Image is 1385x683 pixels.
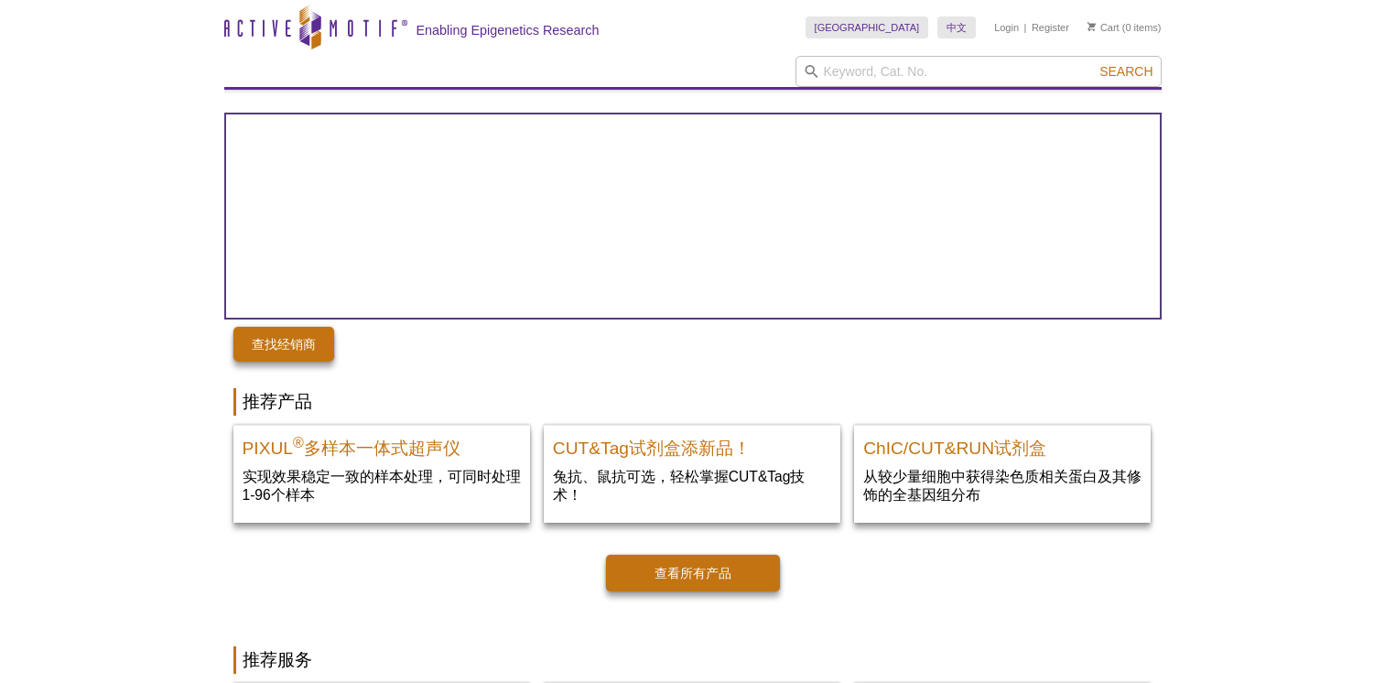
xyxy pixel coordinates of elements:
sup: ® [293,435,304,450]
a: [GEOGRAPHIC_DATA] [806,16,929,38]
a: 中文 [937,16,976,38]
input: Keyword, Cat. No. [795,56,1162,87]
h2: PIXUL 多样本一体式超声仪 [243,430,521,458]
a: PIXUL Multi-Sample Sonicator PIXUL®多样本一体式超声仪 实现效果稳定一致的样本处理，可同时处理1-96个样本 [233,425,530,523]
li: (0 items) [1087,16,1162,38]
a: Register [1032,21,1069,34]
li: | [1024,16,1027,38]
p: 实现效果稳定一致的样本处理，可同时处理1-96个样本 [243,467,521,504]
span: Search [1099,64,1152,79]
a: 查看所有产品 [606,555,780,591]
p: 兔抗、鼠抗可选，轻松掌握CUT&Tag技术！ [553,467,831,504]
h2: CUT&Tag试剂盒添新品！ [553,430,831,458]
h2: Enabling Epigenetics Research [417,22,600,38]
a: 查找经销商 [233,327,334,362]
a: ChIC/CUT&RUN Assay Kit ChIC/CUT&RUN试剂盒 从较少量细胞中获得染色质相关蛋白及其修饰的全基因组分布 [854,425,1151,523]
a: CUT&Tag试剂盒添新品！ CUT&Tag试剂盒添新品！ 兔抗、鼠抗可选，轻松掌握CUT&Tag技术！ [544,425,840,523]
h2: ChIC/CUT&RUN试剂盒 [863,430,1142,458]
a: Login [994,21,1019,34]
button: Search [1094,63,1158,80]
img: Your Cart [1087,22,1096,31]
a: Cart [1087,21,1120,34]
h2: 推荐产品 [233,388,1152,416]
h2: 推荐服务 [233,646,1152,674]
p: 从较少量细胞中获得染色质相关蛋白及其修饰的全基因组分布 [863,467,1142,504]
